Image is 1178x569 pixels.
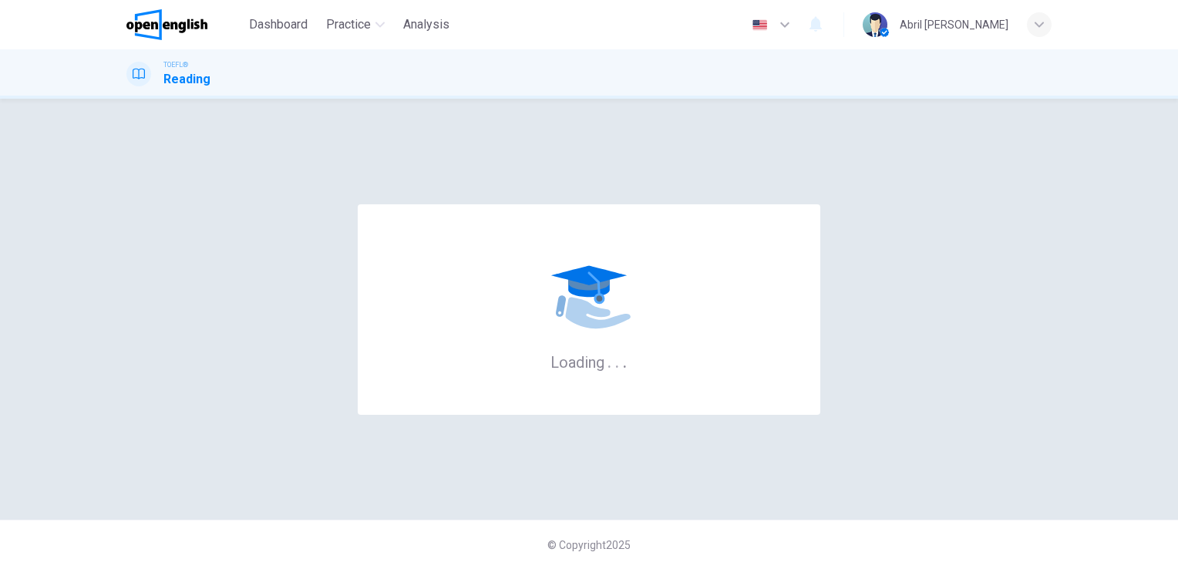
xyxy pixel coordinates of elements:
[326,15,371,34] span: Practice
[163,70,210,89] h1: Reading
[547,539,631,551] span: © Copyright 2025
[403,15,449,34] span: Analysis
[614,348,620,373] h6: .
[607,348,612,373] h6: .
[622,348,628,373] h6: .
[900,15,1008,34] div: Abril [PERSON_NAME]
[243,11,314,39] button: Dashboard
[397,11,456,39] button: Analysis
[550,352,628,372] h6: Loading
[126,9,243,40] a: OpenEnglish logo
[249,15,308,34] span: Dashboard
[126,9,207,40] img: OpenEnglish logo
[320,11,391,39] button: Practice
[750,19,769,31] img: en
[863,12,887,37] img: Profile picture
[163,59,188,70] span: TOEFL®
